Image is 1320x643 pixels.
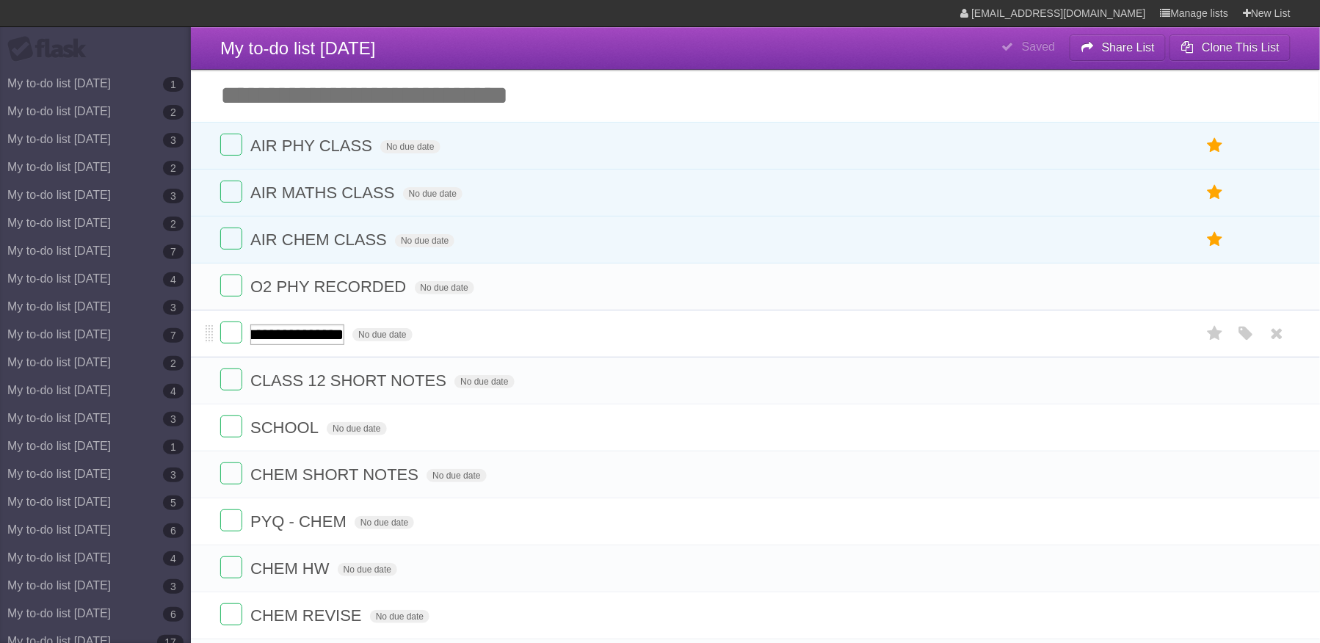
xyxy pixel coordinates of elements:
b: Saved [1022,40,1055,53]
b: 3 [163,579,184,594]
b: 1 [163,440,184,454]
span: O2 PHY RECORDED [250,277,410,296]
label: Done [220,462,242,484]
b: 4 [163,384,184,399]
label: Done [220,603,242,625]
b: 6 [163,523,184,538]
label: Star task [1201,181,1229,205]
b: 4 [163,551,184,566]
b: 3 [163,133,184,148]
span: No due date [355,516,414,529]
b: 3 [163,468,184,482]
b: 7 [163,244,184,259]
span: No due date [352,328,412,341]
span: PYQ - CHEM [250,512,350,531]
b: 5 [163,495,184,510]
label: Done [220,321,242,344]
span: No due date [415,281,474,294]
label: Done [220,181,242,203]
label: Done [220,509,242,531]
span: AIR MATHS CLASS [250,184,398,202]
label: Done [220,556,242,578]
b: 1 [163,77,184,92]
span: CHEM HW [250,559,333,578]
b: 2 [163,161,184,175]
label: Done [220,415,242,437]
span: SCHOOL [250,418,322,437]
div: Flask [7,36,95,62]
b: 3 [163,412,184,426]
label: Done [220,275,242,297]
span: AIR PHY CLASS [250,137,376,155]
label: Star task [1201,321,1229,346]
label: Done [220,228,242,250]
b: 2 [163,217,184,231]
span: AIR CHEM CLASS [250,230,391,249]
span: No due date [427,469,486,482]
b: 2 [163,356,184,371]
span: No due date [395,234,454,247]
b: Share List [1102,41,1155,54]
button: Share List [1070,34,1167,61]
span: No due date [454,375,514,388]
b: 4 [163,272,184,287]
button: Clone This List [1169,34,1291,61]
span: No due date [380,140,440,153]
b: 6 [163,607,184,622]
span: No due date [327,422,386,435]
span: CLASS 12 SHORT NOTES [250,371,450,390]
label: Star task [1201,228,1229,252]
span: CHEM SHORT NOTES [250,465,422,484]
label: Star task [1201,134,1229,158]
label: Done [220,134,242,156]
span: No due date [338,563,397,576]
b: 7 [163,328,184,343]
span: My to-do list [DATE] [220,38,376,58]
span: No due date [403,187,463,200]
b: 2 [163,105,184,120]
b: 3 [163,300,184,315]
label: Done [220,368,242,390]
span: CHEM REVISE [250,606,366,625]
span: No due date [370,610,429,623]
b: Clone This List [1202,41,1280,54]
b: 3 [163,189,184,203]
